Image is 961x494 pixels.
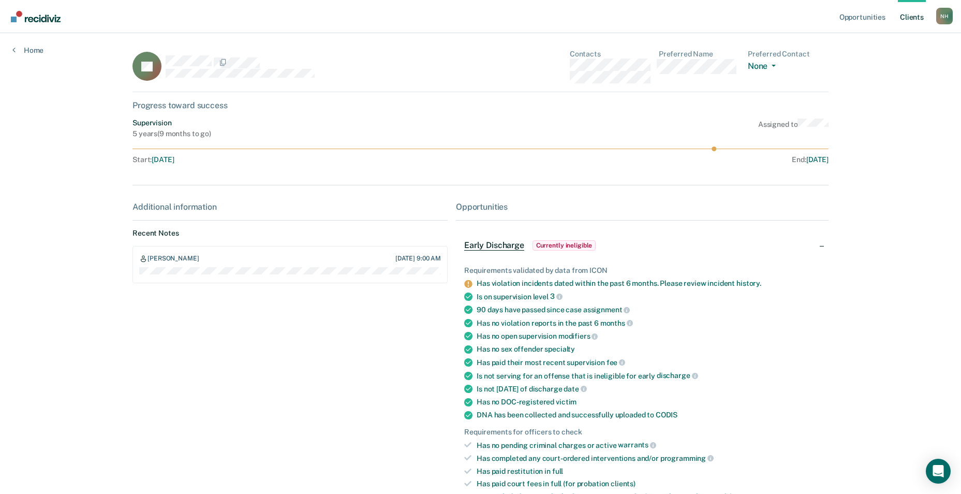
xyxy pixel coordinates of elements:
[395,255,441,262] div: [DATE] 9:00 AM
[477,305,820,314] div: 90 days have passed since case
[152,155,174,164] span: [DATE]
[477,292,820,301] div: Is on supervision level
[132,202,448,212] div: Additional information
[533,240,596,251] span: Currently ineligible
[132,119,211,127] div: Supervision
[748,50,829,59] dt: Preferred Contact
[477,318,820,328] div: Has no violation reports in the past 6
[570,50,650,59] dt: Contacts
[477,454,820,463] div: Has completed any court-ordered interventions and/or
[132,100,829,110] div: Progress toward success
[583,306,630,314] span: assignment
[659,50,740,59] dt: Preferred Name
[477,411,820,419] div: DNA has been collected and successfully uploaded to
[456,229,829,262] div: Early DischargeCurrently ineligible
[556,398,576,406] span: victim
[564,385,586,393] span: date
[477,398,820,406] div: Has no DOC-registered
[477,467,820,476] div: Has paid restitution in
[464,240,524,251] span: Early Discharge
[147,255,199,263] div: [PERSON_NAME]
[477,279,820,288] div: Has violation incidents dated within the past 6 months. Please review incident history.
[132,155,481,164] div: Start :
[660,454,714,462] span: programming
[607,358,625,367] span: fee
[552,467,563,475] span: full
[477,441,820,450] div: Has no pending criminal charges or active
[544,345,575,353] span: specialty
[806,155,829,164] span: [DATE]
[456,202,829,212] div: Opportunities
[477,371,820,381] div: Is not serving for an offense that is ineligible for early
[550,292,563,300] span: 3
[464,428,820,437] div: Requirements for officers to check
[611,480,635,488] span: clients)
[132,229,448,238] dt: Recent Notes
[936,8,953,24] button: Profile dropdown button
[464,266,820,275] div: Requirements validated by data from ICON
[558,332,598,340] span: modifiers
[618,441,656,449] span: warrants
[477,384,820,394] div: Is not [DATE] of discharge
[657,371,698,380] span: discharge
[477,345,820,354] div: Has no sex offender
[748,61,780,73] button: None
[12,46,43,55] a: Home
[477,480,820,488] div: Has paid court fees in full (for probation
[477,331,820,341] div: Has no open supervision
[477,358,820,367] div: Has paid their most recent supervision
[758,119,829,138] div: Assigned to
[656,411,677,419] span: CODIS
[926,459,951,484] div: Open Intercom Messenger
[11,11,61,22] img: Recidiviz
[485,155,829,164] div: End :
[132,129,211,138] div: 5 years ( 9 months to go )
[936,8,953,24] div: N H
[600,319,633,327] span: months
